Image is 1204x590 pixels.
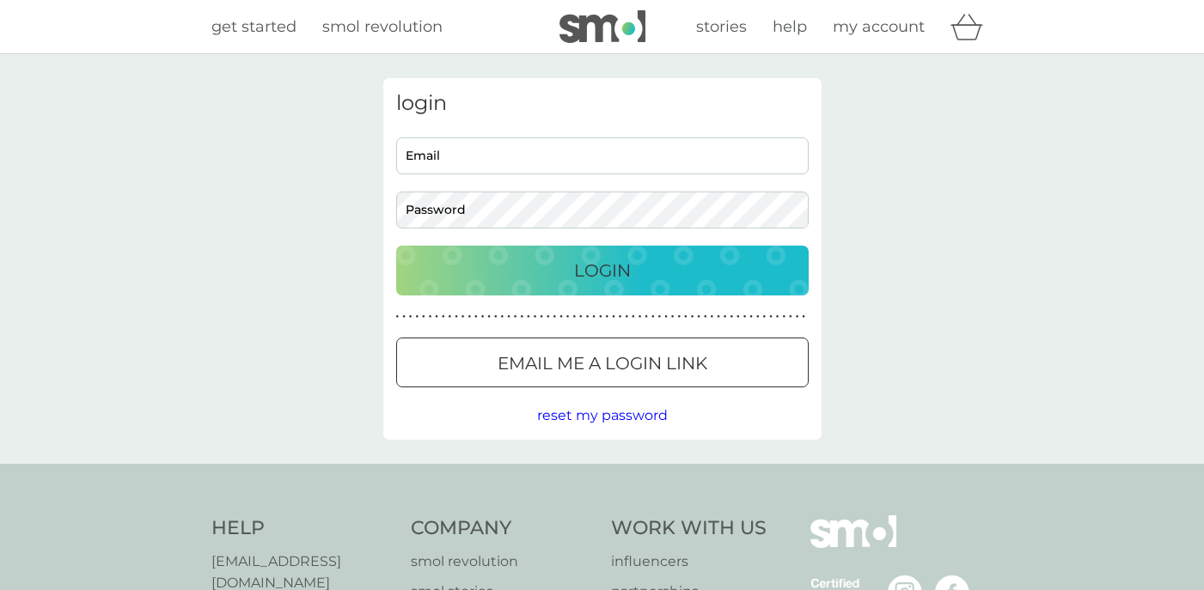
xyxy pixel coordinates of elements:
[724,313,727,321] p: ●
[322,15,443,40] a: smol revolution
[833,17,925,36] span: my account
[527,313,530,321] p: ●
[592,313,596,321] p: ●
[704,313,707,321] p: ●
[684,313,688,321] p: ●
[409,313,413,321] p: ●
[559,10,645,43] img: smol
[776,313,779,321] p: ●
[574,257,631,284] p: Login
[691,313,694,321] p: ●
[810,515,896,574] img: smol
[537,407,668,423] span: reset my password
[736,313,740,321] p: ●
[782,313,785,321] p: ●
[632,313,635,321] p: ●
[802,313,805,321] p: ●
[537,404,668,427] button: reset my password
[619,313,622,321] p: ●
[671,313,675,321] p: ●
[534,313,537,321] p: ●
[449,313,452,321] p: ●
[396,338,809,387] button: Email me a login link
[612,313,615,321] p: ●
[468,313,471,321] p: ●
[566,313,570,321] p: ●
[322,17,443,36] span: smol revolution
[789,313,792,321] p: ●
[461,313,465,321] p: ●
[540,313,543,321] p: ●
[763,313,767,321] p: ●
[498,350,707,377] p: Email me a login link
[572,313,576,321] p: ●
[717,313,720,321] p: ●
[474,313,478,321] p: ●
[415,313,419,321] p: ●
[639,313,642,321] p: ●
[769,313,773,321] p: ●
[514,313,517,321] p: ●
[696,17,747,36] span: stories
[586,313,590,321] p: ●
[651,313,655,321] p: ●
[494,313,498,321] p: ●
[422,313,425,321] p: ●
[749,313,753,321] p: ●
[547,313,550,321] p: ●
[773,17,807,36] span: help
[677,313,681,321] p: ●
[950,9,993,44] div: basket
[756,313,760,321] p: ●
[501,313,504,321] p: ●
[833,15,925,40] a: my account
[211,15,296,40] a: get started
[796,313,799,321] p: ●
[664,313,668,321] p: ●
[645,313,648,321] p: ●
[396,313,400,321] p: ●
[211,515,394,542] h4: Help
[658,313,662,321] p: ●
[599,313,602,321] p: ●
[507,313,510,321] p: ●
[411,550,594,573] a: smol revolution
[579,313,583,321] p: ●
[730,313,733,321] p: ●
[442,313,445,321] p: ●
[396,91,809,116] h3: login
[559,313,563,321] p: ●
[402,313,406,321] p: ●
[773,15,807,40] a: help
[696,15,747,40] a: stories
[625,313,628,321] p: ●
[520,313,523,321] p: ●
[429,313,432,321] p: ●
[211,17,296,36] span: get started
[606,313,609,321] p: ●
[396,246,809,295] button: Login
[553,313,557,321] p: ●
[611,550,767,573] a: influencers
[455,313,458,321] p: ●
[743,313,747,321] p: ●
[487,313,491,321] p: ●
[711,313,714,321] p: ●
[411,515,594,542] h4: Company
[435,313,438,321] p: ●
[697,313,700,321] p: ●
[481,313,485,321] p: ●
[611,515,767,542] h4: Work With Us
